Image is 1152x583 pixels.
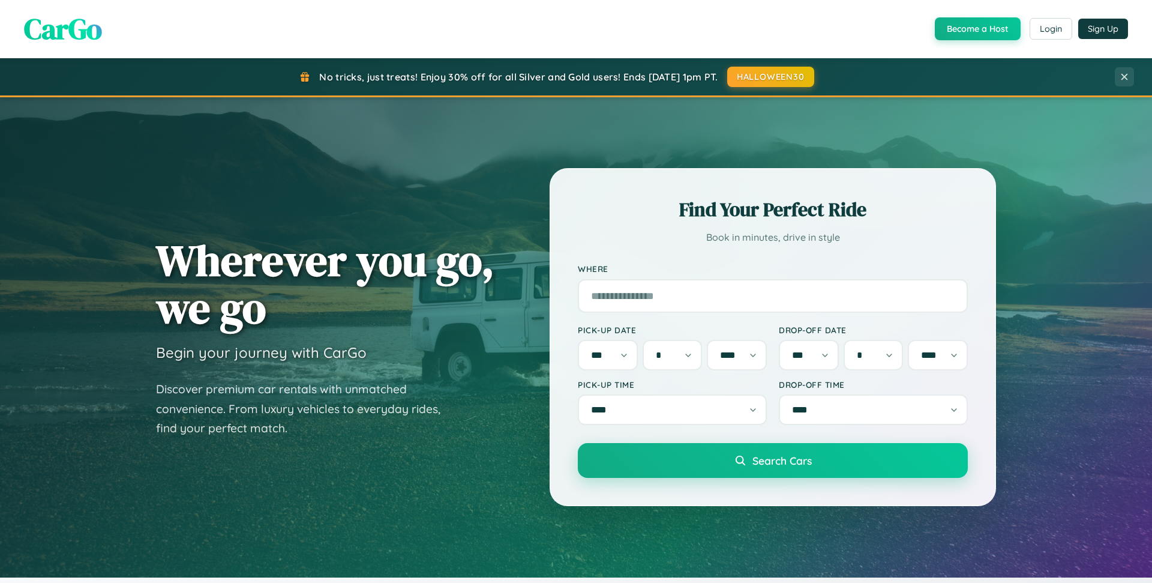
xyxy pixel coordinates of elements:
[1030,18,1072,40] button: Login
[752,454,812,467] span: Search Cars
[156,237,494,331] h1: Wherever you go, we go
[319,71,718,83] span: No tricks, just treats! Enjoy 30% off for all Silver and Gold users! Ends [DATE] 1pm PT.
[24,9,102,49] span: CarGo
[779,379,968,390] label: Drop-off Time
[1078,19,1128,39] button: Sign Up
[156,379,456,438] p: Discover premium car rentals with unmatched convenience. From luxury vehicles to everyday rides, ...
[727,67,814,87] button: HALLOWEEN30
[779,325,968,335] label: Drop-off Date
[935,17,1021,40] button: Become a Host
[578,379,767,390] label: Pick-up Time
[578,264,968,274] label: Where
[578,325,767,335] label: Pick-up Date
[156,343,367,361] h3: Begin your journey with CarGo
[578,443,968,478] button: Search Cars
[578,196,968,223] h2: Find Your Perfect Ride
[578,229,968,246] p: Book in minutes, drive in style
